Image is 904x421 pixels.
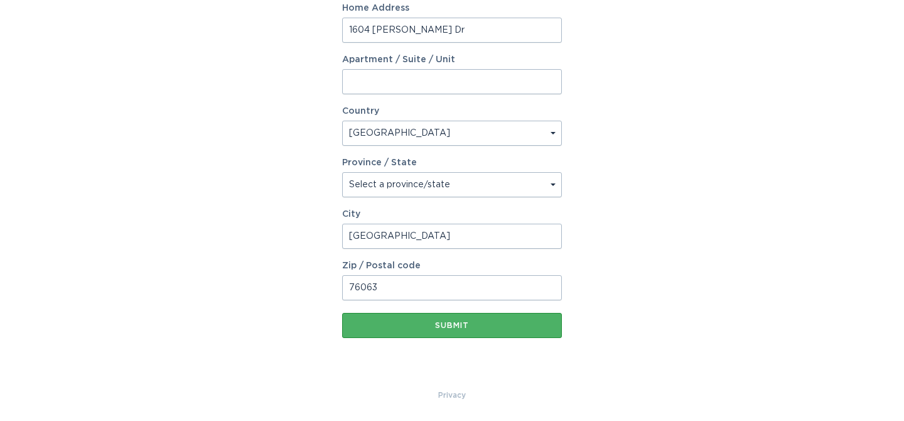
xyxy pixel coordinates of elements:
[342,261,562,270] label: Zip / Postal code
[342,4,562,13] label: Home Address
[342,313,562,338] button: Submit
[342,107,379,116] label: Country
[348,322,556,329] div: Submit
[438,388,466,402] a: Privacy Policy & Terms of Use
[342,158,417,167] label: Province / State
[342,210,562,219] label: City
[342,55,562,64] label: Apartment / Suite / Unit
